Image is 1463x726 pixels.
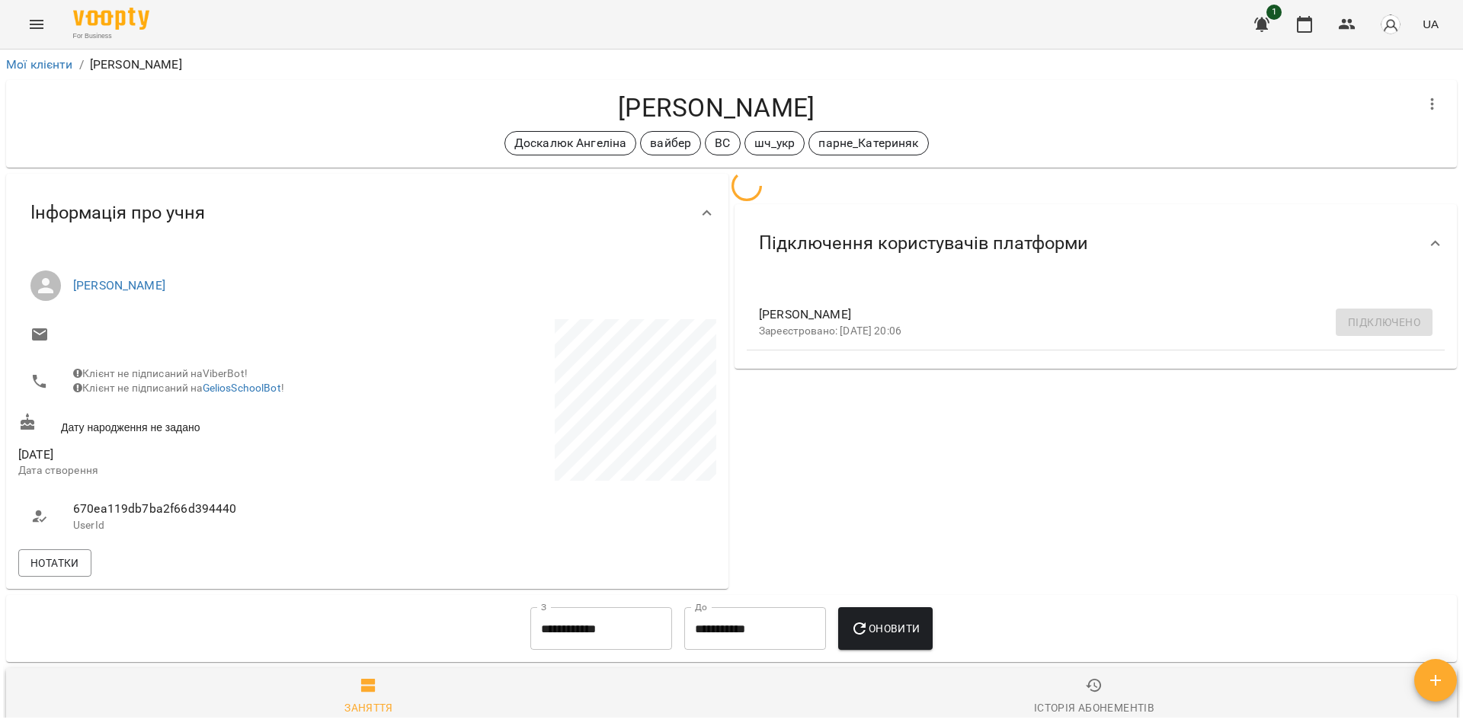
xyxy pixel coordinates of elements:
[30,201,205,225] span: Інформація про учня
[650,134,691,152] p: вайбер
[759,324,1408,339] p: Зареєстровано: [DATE] 20:06
[705,131,740,155] div: ВС
[18,549,91,577] button: Нотатки
[6,56,1457,74] nav: breadcrumb
[73,278,165,293] a: [PERSON_NAME]
[6,174,728,252] div: Інформація про учня
[818,134,918,152] p: парне_Катериняк
[73,382,284,394] span: Клієнт не підписаний на !
[1266,5,1282,20] span: 1
[1417,10,1445,38] button: UA
[759,232,1088,255] span: Підключення користувачів платформи
[79,56,84,74] li: /
[735,204,1457,283] div: Підключення користувачів платформи
[838,607,932,650] button: Оновити
[6,57,73,72] a: Мої клієнти
[73,500,352,518] span: 670ea119db7ba2f66d394440
[754,134,796,152] p: шч_укр
[850,619,920,638] span: Оновити
[18,463,364,478] p: Дата створення
[504,131,637,155] div: Доскалюк Ангеліна
[514,134,627,152] p: Доскалюк Ангеліна
[759,305,1408,324] span: [PERSON_NAME]
[640,131,701,155] div: вайбер
[18,6,55,43] button: Menu
[744,131,805,155] div: шч_укр
[73,518,352,533] p: UserId
[15,410,367,438] div: Дату народження не задано
[1380,14,1401,35] img: avatar_s.png
[90,56,182,74] p: [PERSON_NAME]
[808,131,928,155] div: парне_Катериняк
[18,446,364,464] span: [DATE]
[1034,699,1154,717] div: Історія абонементів
[18,92,1414,123] h4: [PERSON_NAME]
[73,31,149,41] span: For Business
[1423,16,1439,32] span: UA
[344,699,393,717] div: Заняття
[30,554,79,572] span: Нотатки
[73,367,248,379] span: Клієнт не підписаний на ViberBot!
[73,8,149,30] img: Voopty Logo
[715,134,730,152] p: ВС
[203,382,281,394] a: GeliosSchoolBot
